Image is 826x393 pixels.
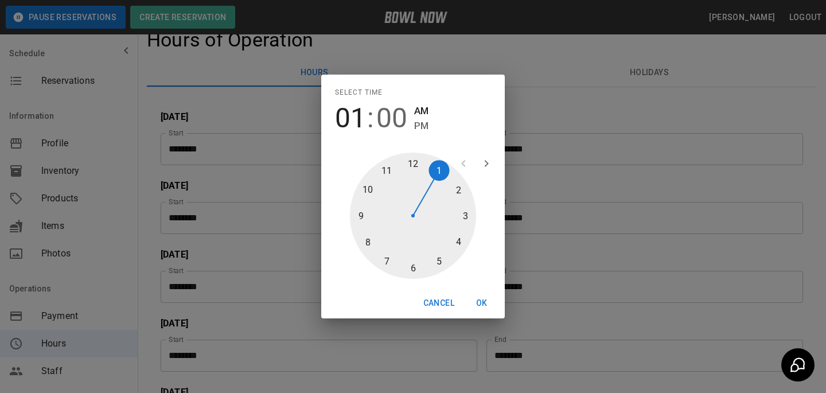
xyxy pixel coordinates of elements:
button: 00 [376,102,407,134]
button: AM [414,103,428,119]
button: 01 [335,102,366,134]
button: Cancel [419,293,459,314]
span: Select time [335,84,383,102]
button: open next view [475,152,498,175]
button: PM [414,118,428,134]
span: : [367,102,374,134]
button: OK [463,293,500,314]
